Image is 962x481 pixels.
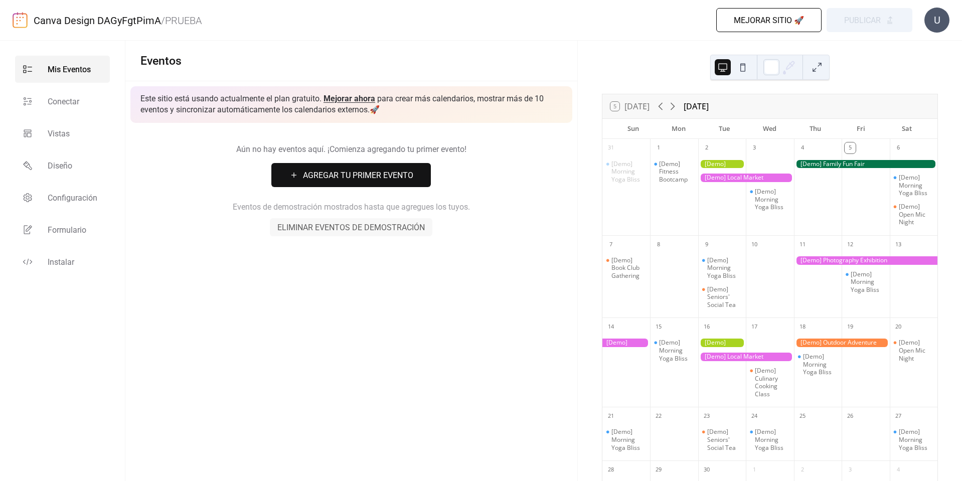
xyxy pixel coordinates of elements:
[755,188,789,211] div: [Demo] Morning Yoga Bliss
[277,222,425,234] span: Eliminar eventos de demostración
[611,160,646,184] div: [Demo] Morning Yoga Bliss
[884,119,929,139] div: Sat
[48,96,79,108] span: Conectar
[13,12,28,28] img: logo
[605,142,616,153] div: 31
[797,142,808,153] div: 4
[659,339,694,362] div: [Demo] Morning Yoga Bliss
[845,464,856,475] div: 3
[605,410,616,421] div: 21
[749,464,760,475] div: 1
[698,285,746,309] div: [Demo] Seniors' Social Tea
[890,428,937,451] div: [Demo] Morning Yoga Bliss
[602,428,650,451] div: [Demo] Morning Yoga Bliss
[140,93,562,116] span: Este sitio está usando actualmente el plan gratuito. para crear más calendarios, mostrar más de 1...
[890,203,937,226] div: [Demo] Open Mic Night
[851,270,885,294] div: [Demo] Morning Yoga Bliss
[605,321,616,332] div: 14
[653,239,664,250] div: 8
[893,410,904,421] div: 27
[605,239,616,250] div: 7
[611,256,646,280] div: [Demo] Book Club Gathering
[797,464,808,475] div: 2
[701,239,712,250] div: 9
[233,201,470,213] span: Eventos de demostración mostrados hasta que agregues los tuyos.
[893,142,904,153] div: 6
[602,256,650,280] div: [Demo] Book Club Gathering
[749,142,760,153] div: 3
[707,285,742,309] div: [Demo] Seniors' Social Tea
[899,428,933,451] div: [Demo] Morning Yoga Bliss
[140,143,562,155] span: Aún no hay eventos aquí. ¡Comienza agregando tu primer evento!
[656,119,702,139] div: Mon
[15,248,110,275] a: Instalar
[701,410,712,421] div: 23
[797,239,808,250] div: 11
[707,256,742,280] div: [Demo] Morning Yoga Bliss
[845,410,856,421] div: 26
[140,54,182,68] span: Eventos
[792,119,838,139] div: Thu
[653,410,664,421] div: 22
[747,119,792,139] div: Wed
[48,64,91,76] span: Mis Eventos
[794,353,842,376] div: [Demo] Morning Yoga Bliss
[48,128,70,140] span: Vistas
[899,339,933,362] div: [Demo] Open Mic Night
[701,321,712,332] div: 16
[755,428,789,451] div: [Demo] Morning Yoga Bliss
[15,184,110,211] a: Configuración
[610,119,656,139] div: Sun
[34,15,161,27] a: Canva Design DAGyFgtPimA
[653,321,664,332] div: 15
[845,239,856,250] div: 12
[303,170,413,182] span: Agregar Tu Primer Evento
[746,428,793,451] div: [Demo] Morning Yoga Bliss
[845,321,856,332] div: 19
[15,152,110,179] a: Diseño
[271,163,431,187] button: Agregar Tu Primer Evento
[803,353,838,376] div: [Demo] Morning Yoga Bliss
[270,218,432,236] button: Eliminar eventos de demostración
[698,174,794,182] div: [Demo] Local Market
[890,174,937,197] div: [Demo] Morning Yoga Bliss
[845,142,856,153] div: 5
[684,100,709,112] div: [DATE]
[794,160,937,169] div: [Demo] Family Fun Fair
[324,94,375,103] a: Mejorar ahora
[605,464,616,475] div: 28
[701,142,712,153] div: 2
[749,239,760,250] div: 10
[890,339,937,362] div: [Demo] Open Mic Night
[838,119,884,139] div: Fri
[659,160,694,184] div: [Demo] Fitness Bootcamp
[924,8,949,33] div: U
[797,321,808,332] div: 18
[653,464,664,475] div: 29
[701,464,712,475] div: 30
[611,428,646,451] div: [Demo] Morning Yoga Bliss
[15,88,110,115] a: Conectar
[698,353,794,361] div: [Demo] Local Market
[746,188,793,211] div: [Demo] Morning Yoga Bliss
[797,410,808,421] div: 25
[899,203,933,226] div: [Demo] Open Mic Night
[161,15,165,27] b: /
[749,321,760,332] div: 17
[734,15,804,27] span: Mejorar sitio 🚀
[602,160,650,184] div: [Demo] Morning Yoga Bliss
[48,224,86,236] span: Formulario
[15,120,110,147] a: Vistas
[15,216,110,243] a: Formulario
[707,428,742,451] div: [Demo] Seniors' Social Tea
[893,239,904,250] div: 13
[702,119,747,139] div: Tue
[165,15,202,27] b: PRUEBA
[893,464,904,475] div: 4
[755,367,789,398] div: [Demo] Culinary Cooking Class
[716,8,822,32] button: Mejorar sitio 🚀
[698,339,746,347] div: [Demo] Gardening Workshop
[650,339,698,362] div: [Demo] Morning Yoga Bliss
[15,56,110,83] a: Mis Eventos
[842,270,889,294] div: [Demo] Morning Yoga Bliss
